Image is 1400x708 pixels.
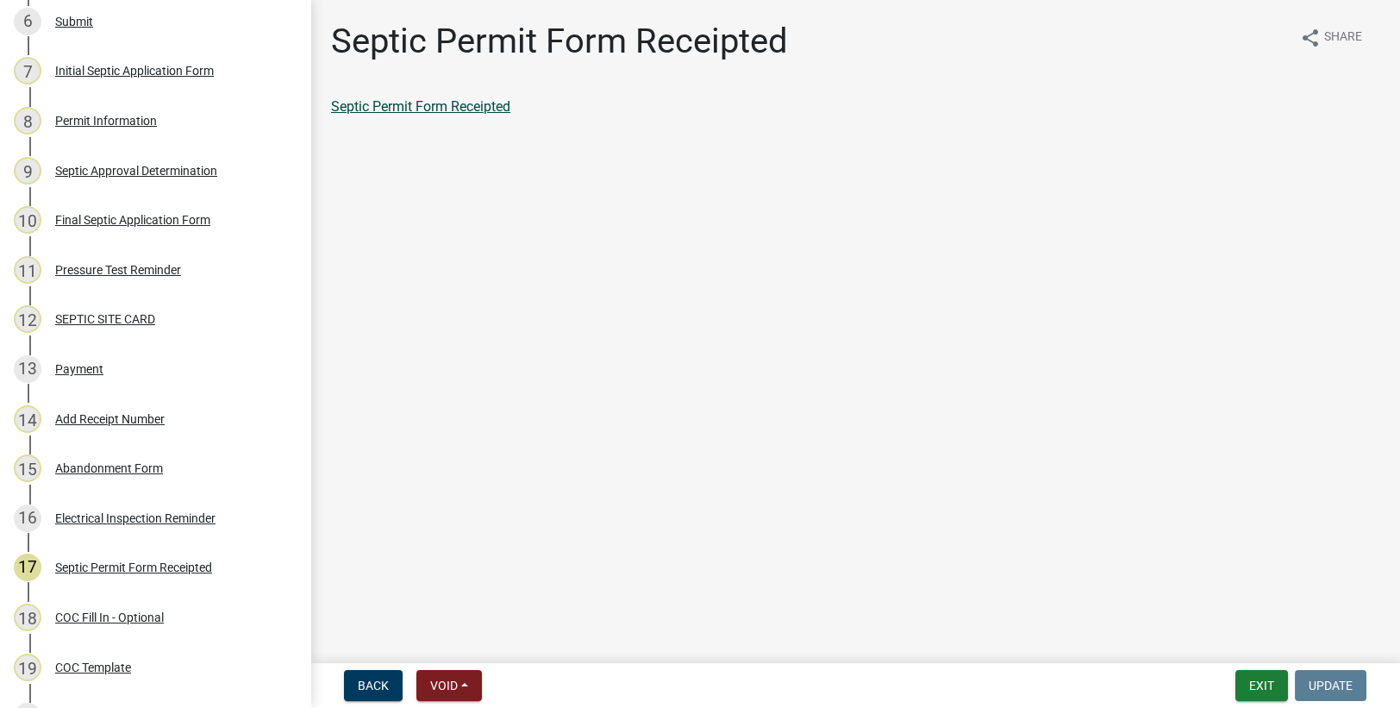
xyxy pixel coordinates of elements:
[1235,670,1288,701] button: Exit
[14,654,41,681] div: 19
[14,8,41,35] div: 6
[14,405,41,433] div: 14
[55,65,214,77] div: Initial Septic Application Form
[14,454,41,482] div: 15
[55,561,212,573] div: Septic Permit Form Receipted
[14,57,41,85] div: 7
[55,462,163,474] div: Abandonment Form
[55,165,217,177] div: Septic Approval Determination
[55,16,93,28] div: Submit
[55,363,103,375] div: Payment
[14,305,41,333] div: 12
[55,115,157,127] div: Permit Information
[14,107,41,135] div: 8
[55,313,155,325] div: SEPTIC SITE CARD
[430,679,458,692] span: Void
[344,670,403,701] button: Back
[14,554,41,581] div: 17
[358,679,389,692] span: Back
[55,512,216,524] div: Electrical Inspection Reminder
[1324,28,1362,48] span: Share
[55,413,165,425] div: Add Receipt Number
[55,264,181,276] div: Pressure Test Reminder
[55,611,164,623] div: COC Fill In - Optional
[14,256,41,284] div: 11
[14,206,41,234] div: 10
[1295,670,1366,701] button: Update
[331,21,788,62] h1: Septic Permit Form Receipted
[331,98,510,115] a: Septic Permit Form Receipted
[1300,28,1321,48] i: share
[1286,21,1376,54] button: shareShare
[416,670,482,701] button: Void
[55,661,131,674] div: COC Template
[14,355,41,383] div: 13
[14,157,41,185] div: 9
[14,504,41,532] div: 16
[55,214,210,226] div: Final Septic Application Form
[14,604,41,631] div: 18
[1309,679,1353,692] span: Update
